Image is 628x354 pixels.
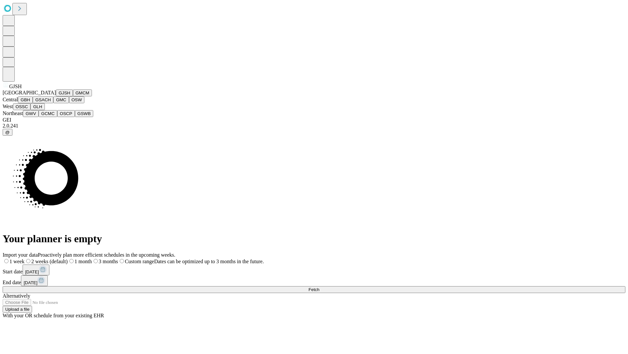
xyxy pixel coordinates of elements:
span: With your OR schedule from your existing EHR [3,313,104,318]
span: [GEOGRAPHIC_DATA] [3,90,56,95]
div: End date [3,275,625,286]
span: Proactively plan more efficient schedules in the upcoming weeks. [38,252,175,258]
button: @ [3,129,12,136]
button: GCMC [39,110,57,117]
span: 1 month [75,259,92,264]
span: 2 weeks (default) [31,259,68,264]
input: 2 weeks (default) [26,259,30,263]
span: [DATE] [24,280,37,285]
button: GSWB [75,110,94,117]
button: GSACH [33,96,53,103]
button: OSCP [57,110,75,117]
button: OSSC [13,103,31,110]
span: West [3,104,13,109]
div: 2.0.241 [3,123,625,129]
span: GJSH [9,84,22,89]
span: @ [5,130,10,135]
h1: Your planner is empty [3,233,625,245]
span: Fetch [308,287,319,292]
span: Central [3,97,18,102]
button: OSW [69,96,85,103]
span: 3 months [99,259,118,264]
button: Upload a file [3,306,32,313]
span: Alternatively [3,293,30,299]
div: GEI [3,117,625,123]
span: Dates can be optimized up to 3 months in the future. [154,259,264,264]
button: [DATE] [21,275,48,286]
button: [DATE] [23,265,49,275]
span: 1 week [9,259,25,264]
span: [DATE] [25,269,39,274]
button: GJSH [56,89,73,96]
button: GWV [23,110,39,117]
div: Start date [3,265,625,275]
button: GLH [30,103,44,110]
span: Northeast [3,110,23,116]
input: 1 month [69,259,74,263]
input: Custom rangeDates can be optimized up to 3 months in the future. [120,259,124,263]
span: Import your data [3,252,38,258]
button: GMC [53,96,69,103]
button: GBH [18,96,33,103]
button: Fetch [3,286,625,293]
input: 1 week [4,259,9,263]
button: GMCM [73,89,92,96]
input: 3 months [94,259,98,263]
span: Custom range [125,259,154,264]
